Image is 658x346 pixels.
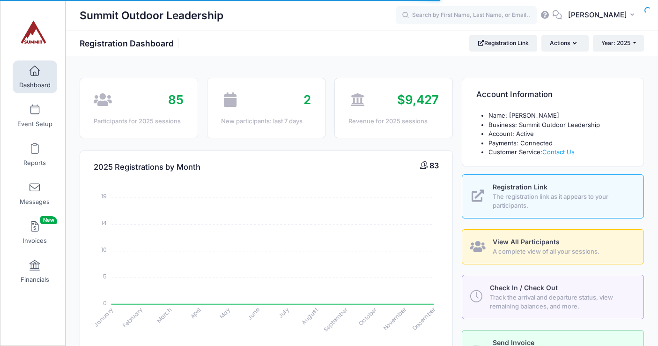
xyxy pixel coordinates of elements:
span: 83 [429,161,439,170]
span: Registration Link [493,183,547,191]
li: Account: Active [488,129,630,139]
a: Event Setup [13,99,57,132]
tspan: January [92,306,115,329]
a: InvoicesNew [13,216,57,249]
span: Check In / Check Out [490,284,558,292]
tspan: November [382,306,408,332]
span: [PERSON_NAME] [568,10,627,20]
h1: Registration Dashboard [80,38,182,48]
button: Actions [541,35,588,51]
h4: 2025 Registrations by Month [94,154,200,181]
img: Summit Outdoor Leadership [16,15,51,50]
tspan: August [300,306,320,326]
span: Reports [23,159,46,167]
div: New participants: last 7 days [221,117,311,126]
tspan: October [357,306,379,328]
li: Payments: Connected [488,139,630,148]
a: Summit Outdoor Leadership [0,10,66,54]
tspan: February [121,306,144,329]
a: Registration Link [469,35,537,51]
tspan: April [189,306,203,320]
h4: Account Information [476,82,553,108]
a: Contact Us [542,148,575,156]
div: Revenue for 2025 sessions [348,117,438,126]
div: Participants for 2025 sessions [94,117,184,126]
li: Business: Summit Outdoor Leadership [488,120,630,130]
span: $9,427 [397,92,439,107]
li: Customer Service: [488,148,630,157]
span: Track the arrival and departure status, view remaining balances, and more. [490,293,633,311]
a: Financials [13,255,57,288]
span: Financials [21,276,49,284]
a: View All Participants A complete view of all your sessions. [462,229,644,264]
tspan: June [246,306,261,321]
tspan: September [322,306,349,333]
span: 85 [168,92,184,107]
span: Invoices [23,237,47,245]
button: Year: 2025 [593,35,644,51]
tspan: 10 [102,246,107,254]
a: Reports [13,138,57,171]
input: Search by First Name, Last Name, or Email... [396,6,537,25]
button: [PERSON_NAME] [562,5,644,26]
a: Registration Link The registration link as it appears to your participants. [462,174,644,218]
tspan: December [411,306,437,332]
tspan: 5 [104,272,107,280]
span: Event Setup [17,120,52,128]
a: Check In / Check Out Track the arrival and departure status, view remaining balances, and more. [462,275,644,319]
a: Messages [13,177,57,210]
tspan: 14 [102,219,107,227]
span: The registration link as it appears to your participants. [493,192,633,211]
span: New [40,216,57,224]
h1: Summit Outdoor Leadership [80,5,223,26]
tspan: 0 [104,299,107,307]
tspan: July [277,306,291,320]
span: Messages [20,198,50,206]
tspan: March [155,306,174,324]
span: A complete view of all your sessions. [493,247,633,256]
a: Dashboard [13,60,57,93]
li: Name: [PERSON_NAME] [488,111,630,120]
span: Year: 2025 [601,39,630,46]
span: Dashboard [19,81,51,89]
tspan: 19 [102,192,107,200]
span: 2 [303,92,311,107]
tspan: May [218,306,232,320]
span: View All Participants [493,238,560,246]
